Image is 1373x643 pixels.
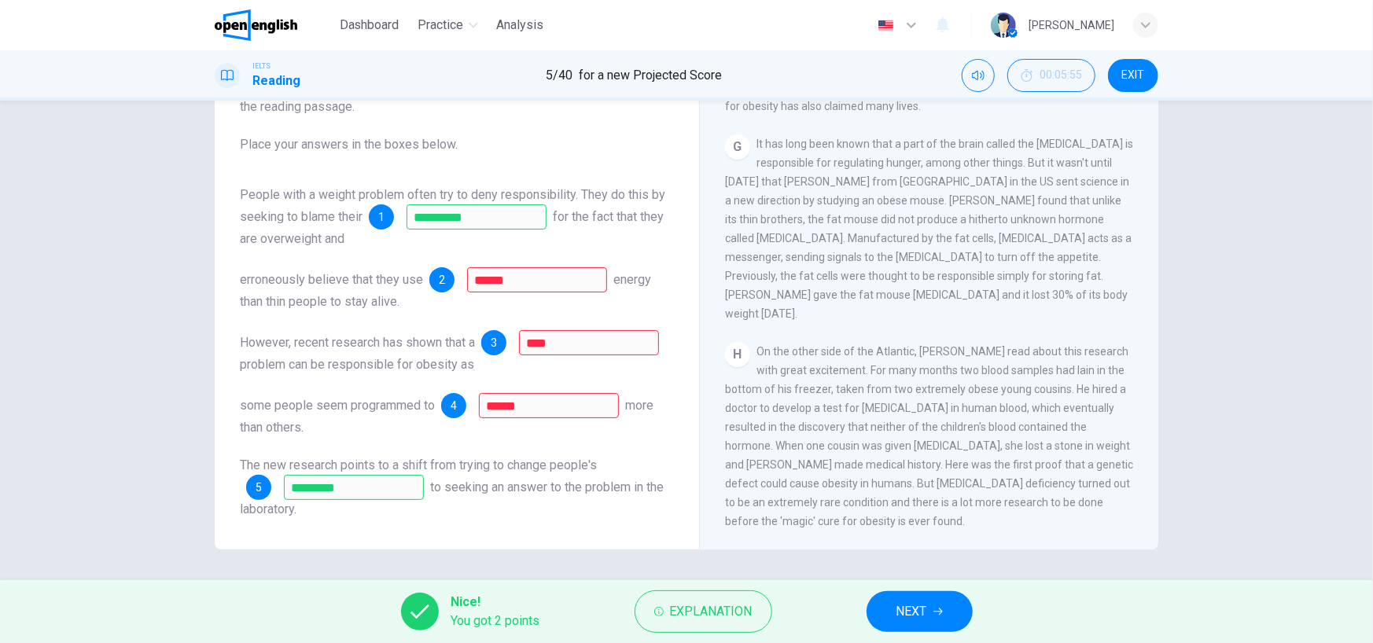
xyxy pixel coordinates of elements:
[240,479,664,516] span: to seeking an answer to the problem in the laboratory.
[467,267,607,292] input: less
[240,357,474,372] span: problem can be responsible for obesity as
[1007,59,1095,92] div: Hide
[252,61,271,72] span: IELTS
[407,204,547,230] input: metabolism
[240,272,423,287] span: erroneously believe that they use
[1108,59,1158,92] button: EXIT
[284,475,424,500] input: behaviour; behavior
[240,187,665,224] span: People with a weight problem often try to deny responsibility. They do this by seeking to blame t...
[670,601,753,623] span: Explanation
[240,335,475,350] span: However, recent research has shown that a
[333,11,406,39] button: Dashboard
[725,138,1133,320] span: It has long been known that a part of the brain called the [MEDICAL_DATA] is responsible for regu...
[240,457,597,472] span: The new research points to a shift from trying to change people's
[479,393,619,418] input: eat
[256,482,262,493] span: 5
[1029,16,1114,35] div: [PERSON_NAME]
[451,400,457,411] span: 4
[215,9,297,41] img: OpenEnglish logo
[418,16,464,35] span: Practice
[378,211,385,222] span: 1
[519,330,659,355] input: genetic
[962,59,995,92] div: Mute
[725,134,750,160] div: G
[491,337,497,348] span: 3
[451,593,540,612] span: Nice!
[876,20,896,31] img: en
[580,66,723,85] span: for a new Projected Score
[725,345,1133,527] span: On the other side of the Atlantic, [PERSON_NAME] read about this research with great excitement. ...
[725,342,750,367] div: H
[896,601,927,623] span: NEXT
[451,612,540,630] span: You got 2 points
[867,591,973,632] button: NEXT
[497,16,544,35] span: Analysis
[439,274,445,285] span: 2
[215,9,333,41] a: OpenEnglish logo
[635,590,772,633] button: Explanation
[340,16,399,35] span: Dashboard
[991,13,1016,38] img: Profile picture
[491,11,550,39] button: Analysis
[1040,69,1082,82] span: 00:05:55
[1007,59,1095,92] button: 00:05:55
[240,79,674,154] span: Complete the summary of the Reading Passage using from the reading passage. Place your answers in...
[547,66,573,85] span: 5 / 40
[412,11,484,39] button: Practice
[240,398,435,413] span: some people seem programmed to
[1122,69,1145,82] span: EXIT
[252,72,300,90] h1: Reading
